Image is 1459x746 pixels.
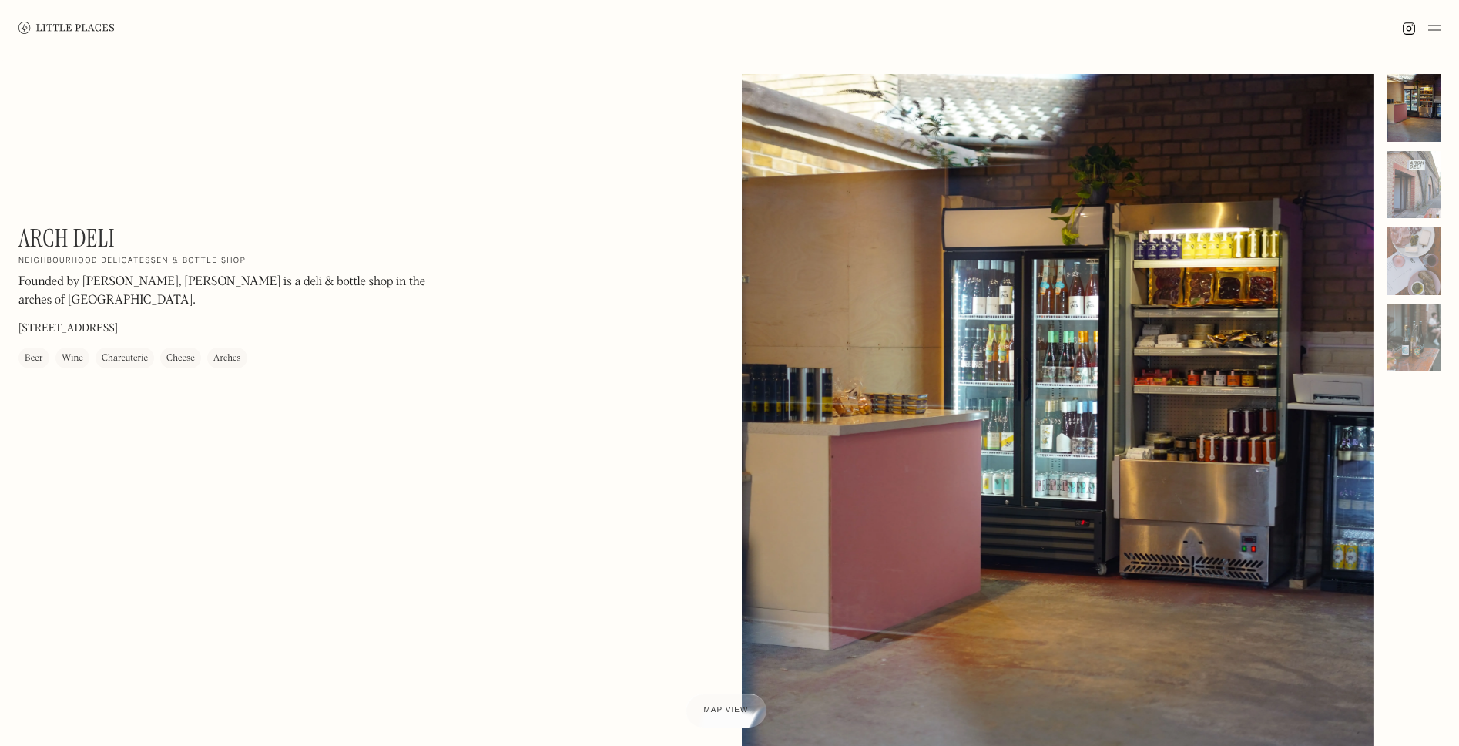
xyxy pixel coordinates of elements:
div: Charcuterie [102,351,148,367]
p: Founded by [PERSON_NAME], [PERSON_NAME] is a deli & bottle shop in the arches of [GEOGRAPHIC_DATA]. [18,274,434,311]
div: Arches [213,351,241,367]
div: Wine [62,351,83,367]
div: Beer [25,351,43,367]
a: Map view [686,694,767,728]
h1: Arch Deli [18,223,115,253]
p: [STREET_ADDRESS] [18,321,118,338]
div: Cheese [166,351,195,367]
span: Map view [704,706,749,714]
h2: Neighbourhood delicatessen & bottle shop [18,257,246,267]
